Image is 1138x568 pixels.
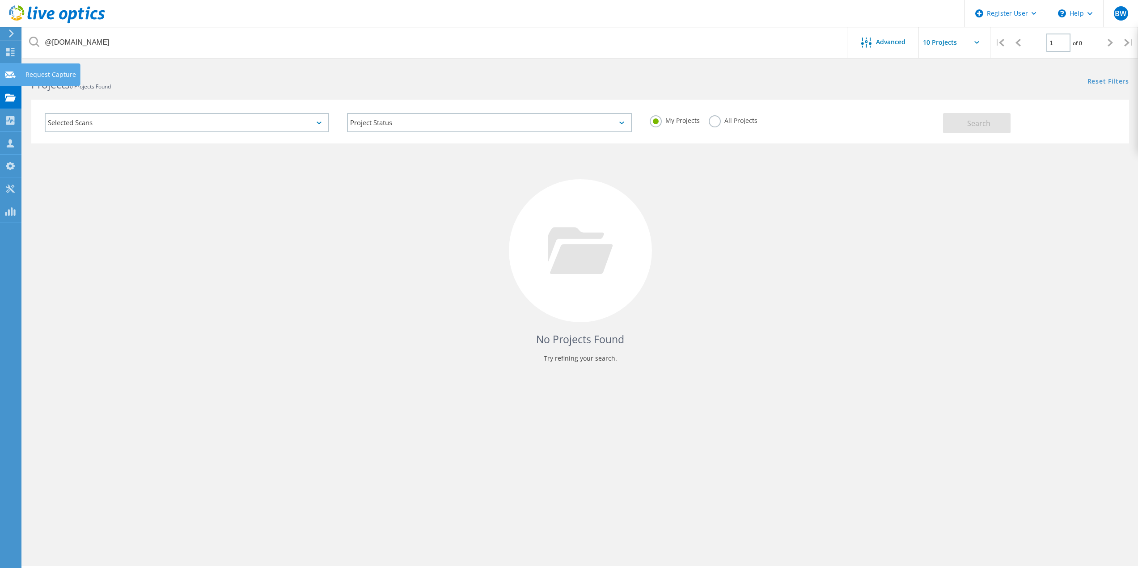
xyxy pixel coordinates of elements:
[25,72,76,78] div: Request Capture
[967,118,990,128] span: Search
[876,39,905,45] span: Advanced
[45,113,329,132] div: Selected Scans
[1087,78,1129,86] a: Reset Filters
[709,115,757,124] label: All Projects
[1073,39,1082,47] span: of 0
[1120,27,1138,59] div: |
[70,83,111,90] span: 0 Projects Found
[40,332,1120,347] h4: No Projects Found
[9,19,105,25] a: Live Optics Dashboard
[990,27,1009,59] div: |
[1115,10,1126,17] span: BW
[650,115,700,124] label: My Projects
[943,113,1011,133] button: Search
[347,113,631,132] div: Project Status
[1058,9,1066,17] svg: \n
[40,351,1120,366] p: Try refining your search.
[22,27,848,58] input: Search projects by name, owner, ID, company, etc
